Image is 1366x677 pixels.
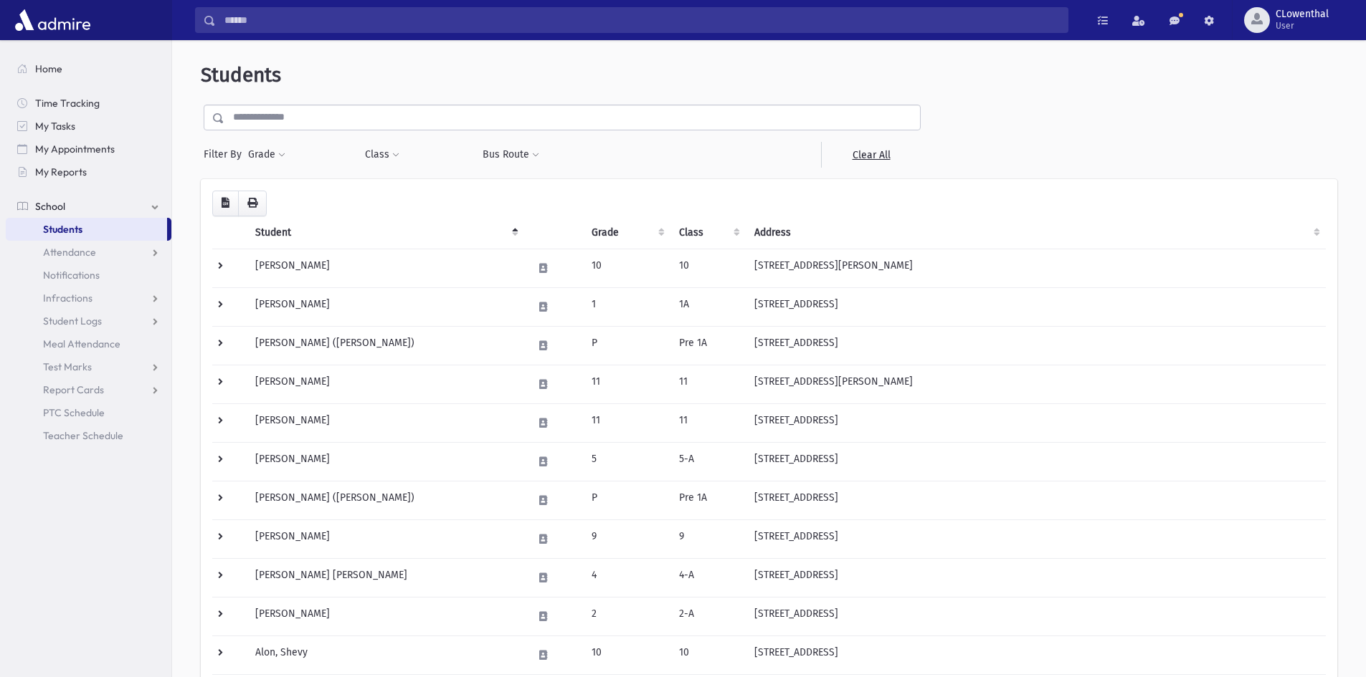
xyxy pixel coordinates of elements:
[247,635,524,674] td: Alon, Shevy
[247,365,524,403] td: [PERSON_NAME]
[6,309,171,332] a: Student Logs
[746,635,1326,674] td: [STREET_ADDRESS]
[43,269,100,282] span: Notifications
[583,249,670,287] td: 10
[746,597,1326,635] td: [STREET_ADDRESS]
[482,142,540,168] button: Bus Route
[35,143,115,155] span: My Appointments
[583,365,670,403] td: 11
[43,223,82,236] span: Students
[247,519,524,558] td: [PERSON_NAME]
[583,326,670,365] td: P
[43,315,102,327] span: Student Logs
[35,120,75,133] span: My Tasks
[11,6,94,34] img: AdmirePro
[583,635,670,674] td: 10
[247,216,524,249] th: Student: activate to sort column descending
[6,287,171,309] a: Infractions
[670,326,746,365] td: Pre 1A
[6,92,171,115] a: Time Tracking
[35,200,65,213] span: School
[670,403,746,442] td: 11
[43,337,120,350] span: Meal Attendance
[6,160,171,183] a: My Reports
[746,287,1326,326] td: [STREET_ADDRESS]
[6,138,171,160] a: My Appointments
[247,403,524,442] td: [PERSON_NAME]
[216,7,1068,33] input: Search
[43,429,123,442] span: Teacher Schedule
[583,597,670,635] td: 2
[6,218,167,241] a: Students
[43,383,104,396] span: Report Cards
[583,287,670,326] td: 1
[6,332,171,355] a: Meal Attendance
[746,326,1326,365] td: [STREET_ADDRESS]
[212,191,239,216] button: CSV
[238,191,267,216] button: Print
[6,355,171,378] a: Test Marks
[43,406,105,419] span: PTC Schedule
[43,360,92,373] span: Test Marks
[746,403,1326,442] td: [STREET_ADDRESS]
[6,378,171,401] a: Report Cards
[247,442,524,481] td: [PERSON_NAME]
[6,401,171,424] a: PTC Schedule
[201,63,281,87] span: Students
[583,481,670,519] td: P
[583,558,670,597] td: 4
[746,442,1326,481] td: [STREET_ADDRESS]
[1276,20,1329,32] span: User
[35,62,62,75] span: Home
[247,249,524,287] td: [PERSON_NAME]
[247,481,524,519] td: [PERSON_NAME] ([PERSON_NAME])
[6,241,171,264] a: Attendance
[746,249,1326,287] td: [STREET_ADDRESS][PERSON_NAME]
[670,481,746,519] td: Pre 1A
[204,147,247,162] span: Filter By
[43,292,93,304] span: Infractions
[1276,9,1329,20] span: CLowenthal
[670,635,746,674] td: 10
[670,558,746,597] td: 4-A
[583,519,670,558] td: 9
[746,519,1326,558] td: [STREET_ADDRESS]
[247,326,524,365] td: [PERSON_NAME] ([PERSON_NAME])
[670,597,746,635] td: 2-A
[670,249,746,287] td: 10
[6,195,171,218] a: School
[35,97,100,110] span: Time Tracking
[6,264,171,287] a: Notifications
[670,287,746,326] td: 1A
[247,597,524,635] td: [PERSON_NAME]
[583,442,670,481] td: 5
[6,424,171,447] a: Teacher Schedule
[670,216,746,249] th: Class: activate to sort column ascending
[583,216,670,249] th: Grade: activate to sort column ascending
[746,558,1326,597] td: [STREET_ADDRESS]
[247,558,524,597] td: [PERSON_NAME] [PERSON_NAME]
[583,403,670,442] td: 11
[35,165,87,178] span: My Reports
[670,365,746,403] td: 11
[247,142,286,168] button: Grade
[43,246,96,259] span: Attendance
[6,57,171,80] a: Home
[670,442,746,481] td: 5-A
[364,142,400,168] button: Class
[670,519,746,558] td: 9
[746,481,1326,519] td: [STREET_ADDRESS]
[746,216,1326,249] th: Address: activate to sort column ascending
[821,142,921,168] a: Clear All
[746,365,1326,403] td: [STREET_ADDRESS][PERSON_NAME]
[247,287,524,326] td: [PERSON_NAME]
[6,115,171,138] a: My Tasks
